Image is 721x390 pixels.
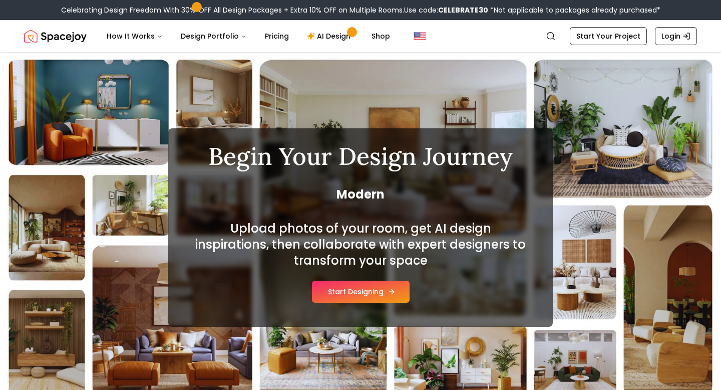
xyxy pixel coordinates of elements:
[173,26,255,46] button: Design Portfolio
[364,26,398,46] a: Shop
[570,27,647,45] a: Start Your Project
[488,5,660,15] span: *Not applicable to packages already purchased*
[99,26,398,46] nav: Main
[24,20,697,52] nav: Global
[24,26,87,46] a: Spacejoy
[257,26,297,46] a: Pricing
[655,27,697,45] a: Login
[99,26,171,46] button: How It Works
[404,5,488,15] span: Use code:
[192,221,529,269] h2: Upload photos of your room, get AI design inspirations, then collaborate with expert designers to...
[312,281,410,303] button: Start Designing
[24,26,87,46] img: Spacejoy Logo
[192,144,529,168] h1: Begin Your Design Journey
[414,30,426,42] img: United States
[61,5,660,15] div: Celebrating Design Freedom With 30% OFF All Design Packages + Extra 10% OFF on Multiple Rooms.
[299,26,362,46] a: AI Design
[192,186,529,203] span: Modern
[438,5,488,15] b: CELEBRATE30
